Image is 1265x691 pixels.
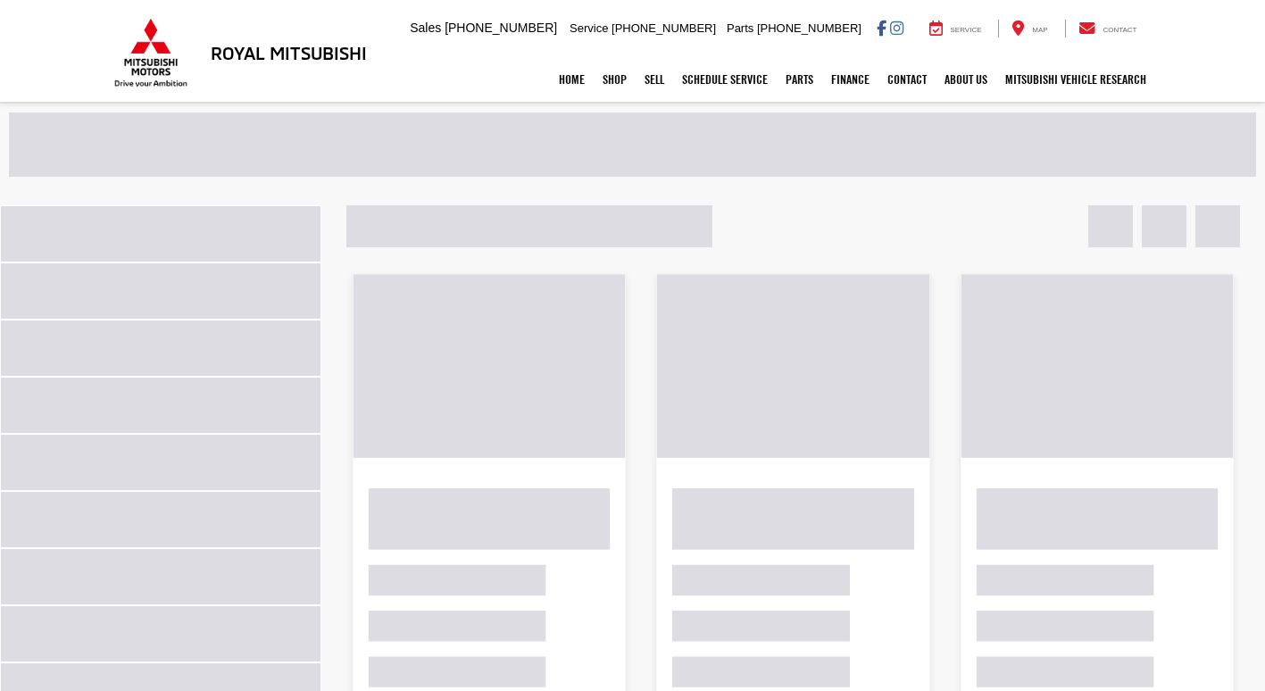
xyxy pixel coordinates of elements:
[998,20,1061,37] a: Map
[916,20,995,37] a: Service
[636,57,673,102] a: Sell
[777,57,822,102] a: Parts: Opens in a new tab
[996,57,1155,102] a: Mitsubishi Vehicle Research
[550,57,594,102] a: Home
[951,26,982,34] span: Service
[1103,26,1136,34] span: Contact
[890,21,903,35] a: Instagram: Click to visit our Instagram page
[612,21,716,35] span: [PHONE_NUMBER]
[1032,26,1047,34] span: Map
[1065,20,1151,37] a: Contact
[877,21,886,35] a: Facebook: Click to visit our Facebook page
[878,57,936,102] a: Contact
[211,43,367,62] h3: Royal Mitsubishi
[822,57,878,102] a: Finance
[445,21,557,35] span: [PHONE_NUMBER]
[757,21,861,35] span: [PHONE_NUMBER]
[727,21,753,35] span: Parts
[936,57,996,102] a: About Us
[111,18,191,87] img: Mitsubishi
[594,57,636,102] a: Shop
[570,21,608,35] span: Service
[410,21,441,35] span: Sales
[673,57,777,102] a: Schedule Service: Opens in a new tab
